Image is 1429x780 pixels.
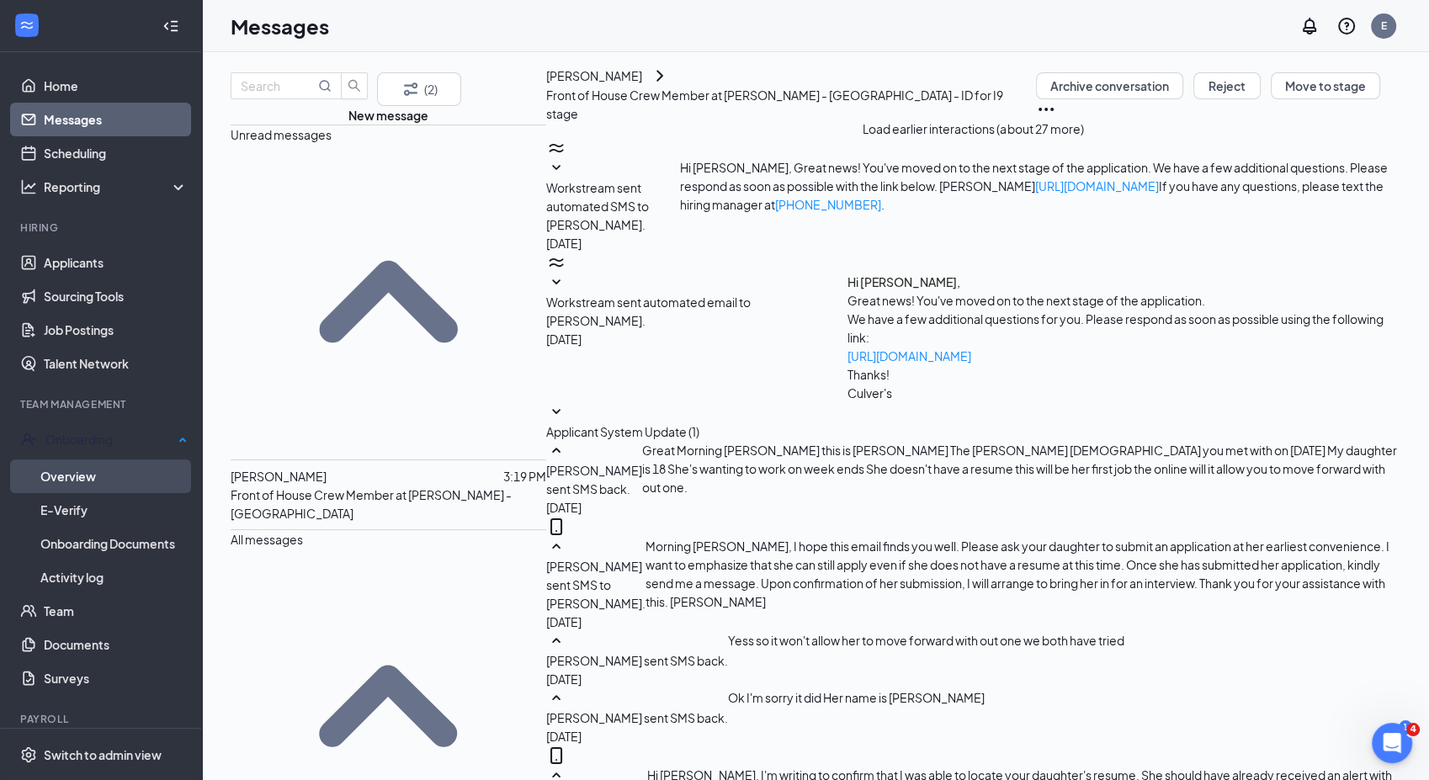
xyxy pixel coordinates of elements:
span: Unread messages [231,127,332,142]
a: [PHONE_NUMBER] [775,197,881,212]
button: SmallChevronDownApplicant System Update (1) [546,402,699,441]
svg: SmallChevronDown [546,273,566,293]
a: Job Postings [44,313,188,347]
p: Culver's [847,384,1400,402]
svg: Notifications [1299,16,1320,36]
div: Hiring [20,220,184,235]
svg: MobileSms [546,746,566,766]
div: Switch to admin view [44,746,162,763]
p: Front of House Crew Member at [PERSON_NAME] - [GEOGRAPHIC_DATA] [231,486,546,523]
button: Reject [1193,72,1261,99]
p: Front of House Crew Member at [PERSON_NAME] - [GEOGRAPHIC_DATA] - ID for I9 stage [546,86,1037,123]
a: Messages [44,103,188,136]
svg: Collapse [162,18,179,34]
span: [DATE] [546,330,582,348]
input: Search [241,77,315,95]
div: 1 [1399,720,1412,735]
span: [DATE] [546,727,582,746]
span: 4 [1406,723,1420,736]
button: Archive conversation [1036,72,1183,99]
svg: SmallChevronUp [546,441,566,461]
a: Onboarding Documents [40,527,188,560]
svg: Filter [401,79,421,99]
svg: MagnifyingGlass [318,79,332,93]
button: New message [348,106,428,125]
svg: SmallChevronUp [231,144,546,459]
span: Workstream sent automated SMS to [PERSON_NAME]. [546,180,649,232]
button: Filter (2) [377,72,461,106]
span: [DATE] [546,498,582,517]
span: Workstream sent automated email to [PERSON_NAME]. [546,294,751,328]
svg: QuestionInfo [1336,16,1357,36]
h4: Hi [PERSON_NAME], [847,273,1400,291]
a: [URL][DOMAIN_NAME] [847,348,971,363]
div: [PERSON_NAME] [546,66,642,85]
svg: MobileSms [546,517,566,537]
a: Activity log [40,560,188,594]
a: Applicants [44,246,188,279]
svg: WorkstreamLogo [546,138,566,158]
span: [DATE] [546,234,582,252]
p: 3:19 PM [503,467,546,486]
button: search [341,72,368,99]
button: Load earlier interactions (about 27 more) [863,119,1083,138]
svg: SmallChevronUp [546,688,566,708]
span: [DATE] [546,670,582,688]
a: Talent Network [44,347,188,380]
span: Hi [PERSON_NAME], Great news! You've moved on to the next stage of the application. We have a few... [680,160,1388,212]
svg: Ellipses [1036,99,1056,119]
div: Payroll [20,712,184,726]
a: Surveys [44,661,188,695]
span: Ok I'm sorry it did Her name is [PERSON_NAME] [728,690,985,705]
span: search [342,79,367,93]
svg: WorkstreamLogo [19,17,35,34]
a: E-Verify [40,493,188,527]
p: We have a few additional questions for you. Please respond as soon as possible using the followin... [847,310,1400,347]
svg: Analysis [20,178,37,195]
h1: Messages [231,12,329,40]
div: Reporting [44,178,189,195]
a: Scheduling [44,136,188,170]
div: Team Management [20,397,184,411]
a: Documents [44,628,188,661]
p: Great news! You've moved on to the next stage of the application. [847,291,1400,310]
span: Great Morning [PERSON_NAME] this is [PERSON_NAME] The [PERSON_NAME] [DEMOGRAPHIC_DATA] you met wi... [642,443,1397,495]
span: [PERSON_NAME] sent SMS to [PERSON_NAME]. [546,559,645,611]
svg: SmallChevronDown [546,158,566,178]
span: Yess so it won't allow her to move forward with out one we both have tried [728,633,1124,648]
svg: Settings [20,746,37,763]
span: Applicant System Update (1) [546,424,699,439]
svg: SmallChevronUp [546,631,566,651]
svg: WorkstreamLogo [546,252,566,273]
span: [PERSON_NAME] sent SMS back. [546,710,728,725]
span: All messages [231,532,303,547]
svg: UserCheck [20,431,37,448]
p: Thanks! [847,365,1400,384]
svg: ChevronRight [650,66,670,86]
span: [DATE] [546,613,582,631]
div: E [1381,19,1387,33]
iframe: Intercom live chat [1372,723,1412,763]
span: [PERSON_NAME] sent SMS back. [546,463,642,496]
span: [PERSON_NAME] [231,469,327,484]
span: [PERSON_NAME] sent SMS back. [546,653,728,668]
svg: SmallChevronDown [546,402,566,422]
a: Overview [40,459,188,493]
a: [URL][DOMAIN_NAME] [1035,178,1159,194]
a: Sourcing Tools [44,279,188,313]
span: Morning [PERSON_NAME], I hope this email finds you well. Please ask your daughter to submit an ap... [645,539,1389,609]
a: Team [44,594,188,628]
div: Onboarding [45,431,173,448]
svg: SmallChevronUp [546,537,566,557]
a: Home [44,69,188,103]
button: Move to stage [1271,72,1380,99]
